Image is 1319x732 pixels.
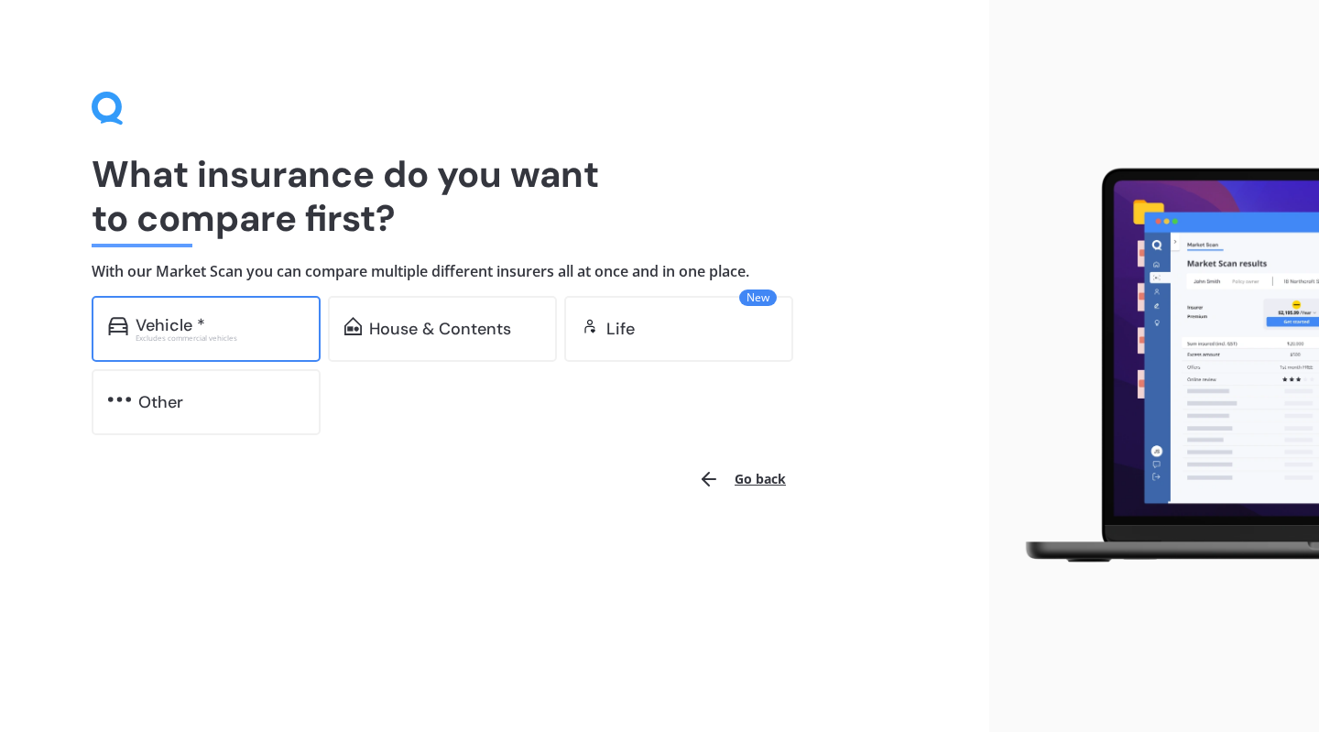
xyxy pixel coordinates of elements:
[138,393,183,411] div: Other
[1004,159,1319,574] img: laptop.webp
[739,290,777,306] span: New
[136,316,205,334] div: Vehicle *
[581,317,599,335] img: life.f720d6a2d7cdcd3ad642.svg
[108,390,131,409] img: other.81dba5aafe580aa69f38.svg
[92,152,898,240] h1: What insurance do you want to compare first?
[344,317,362,335] img: home-and-contents.b802091223b8502ef2dd.svg
[606,320,635,338] div: Life
[108,317,128,335] img: car.f15378c7a67c060ca3f3.svg
[92,262,898,281] h4: With our Market Scan you can compare multiple different insurers all at once and in one place.
[369,320,511,338] div: House & Contents
[136,334,304,342] div: Excludes commercial vehicles
[687,457,797,501] button: Go back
